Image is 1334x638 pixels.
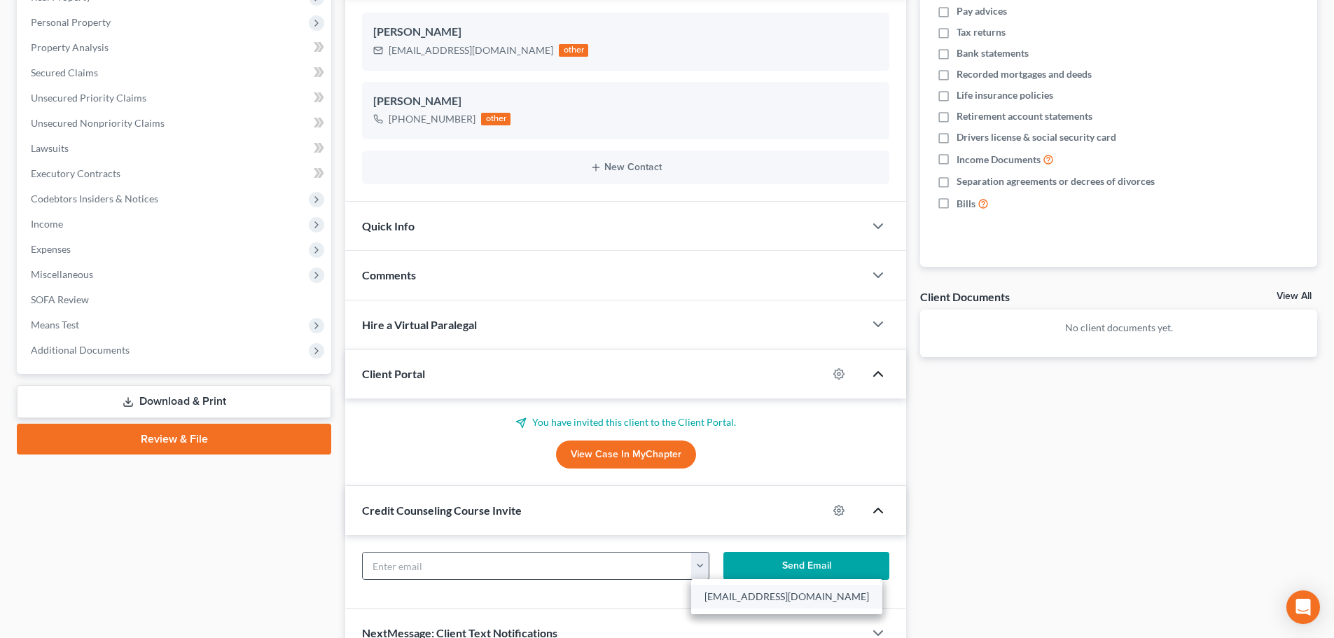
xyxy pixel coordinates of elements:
[957,25,1006,39] span: Tax returns
[481,113,510,125] div: other
[957,153,1041,167] span: Income Documents
[20,60,331,85] a: Secured Claims
[31,142,69,154] span: Lawsuits
[363,553,692,579] input: Enter email
[957,197,975,211] span: Bills
[389,112,475,126] div: [PHONE_NUMBER]
[20,161,331,186] a: Executory Contracts
[362,268,416,282] span: Comments
[31,92,146,104] span: Unsecured Priority Claims
[691,585,882,609] a: [EMAIL_ADDRESS][DOMAIN_NAME]
[20,35,331,60] a: Property Analysis
[31,293,89,305] span: SOFA Review
[362,367,425,380] span: Client Portal
[31,41,109,53] span: Property Analysis
[17,385,331,418] a: Download & Print
[31,67,98,78] span: Secured Claims
[373,93,878,110] div: [PERSON_NAME]
[362,415,889,429] p: You have invited this client to the Client Portal.
[1286,590,1320,624] div: Open Intercom Messenger
[559,44,588,57] div: other
[20,136,331,161] a: Lawsuits
[957,88,1053,102] span: Life insurance policies
[31,167,120,179] span: Executory Contracts
[373,162,878,173] button: New Contact
[17,424,331,455] a: Review & File
[957,67,1092,81] span: Recorded mortgages and deeds
[957,4,1007,18] span: Pay advices
[957,174,1155,188] span: Separation agreements or decrees of divorces
[20,111,331,136] a: Unsecured Nonpriority Claims
[723,552,890,580] button: Send Email
[1277,291,1312,301] a: View All
[362,219,415,233] span: Quick Info
[31,193,158,204] span: Codebtors Insiders & Notices
[373,24,878,41] div: [PERSON_NAME]
[31,268,93,280] span: Miscellaneous
[957,46,1029,60] span: Bank statements
[31,218,63,230] span: Income
[31,344,130,356] span: Additional Documents
[31,117,165,129] span: Unsecured Nonpriority Claims
[556,441,696,469] a: View Case in MyChapter
[31,319,79,331] span: Means Test
[957,109,1092,123] span: Retirement account statements
[957,130,1116,144] span: Drivers license & social security card
[20,287,331,312] a: SOFA Review
[362,504,522,517] span: Credit Counseling Course Invite
[931,321,1306,335] p: No client documents yet.
[362,318,477,331] span: Hire a Virtual Paralegal
[31,243,71,255] span: Expenses
[20,85,331,111] a: Unsecured Priority Claims
[31,16,111,28] span: Personal Property
[389,43,553,57] div: [EMAIL_ADDRESS][DOMAIN_NAME]
[920,289,1010,304] div: Client Documents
